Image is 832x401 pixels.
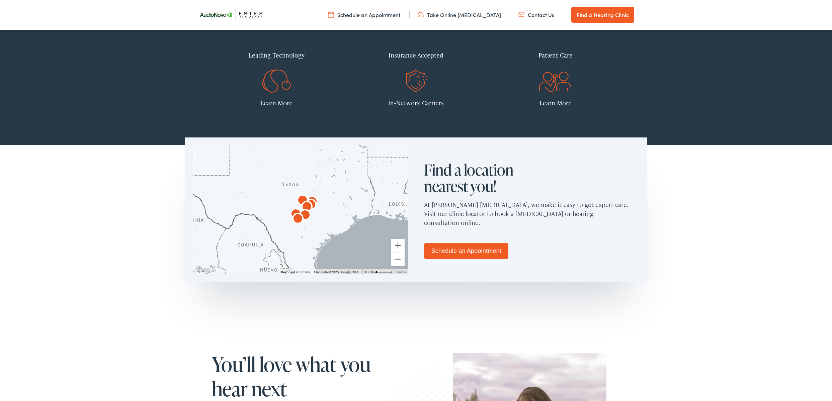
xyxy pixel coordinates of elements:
img: utility icon [328,11,334,18]
a: Schedule an Appointment [424,243,508,259]
button: Zoom out [391,253,405,266]
img: Google [195,265,217,274]
span: You’ll [212,353,255,375]
button: Zoom in [391,239,405,252]
a: Terms (opens in new tab) [397,270,406,274]
a: Patient Care [491,45,620,85]
div: Insurance Accepted [351,45,481,65]
div: Leading Technology [212,45,341,65]
div: AudioNova [303,197,319,213]
span: you [340,353,370,375]
div: AudioNova [295,193,311,209]
span: hear [212,378,248,400]
div: AudioNova [299,199,315,215]
a: Contact Us [518,11,554,18]
span: Map data ©2025 Google, INEGI [314,270,360,274]
div: AudioNova [404,195,420,211]
div: AudioNova [288,207,304,223]
a: Insurance Accepted [351,45,481,85]
span: 100 km [364,270,376,274]
div: AudioNova [297,208,313,224]
button: Map Scale: 100 km per 46 pixels [362,269,395,274]
div: Patient Care [491,45,620,65]
span: love [259,353,292,375]
h2: Find a location nearest you! [424,162,531,195]
span: what [296,353,337,375]
span: next [251,378,287,400]
div: AudioNova [290,211,306,227]
a: Take Online [MEDICAL_DATA] [418,11,501,18]
img: utility icon [418,11,424,18]
p: At [PERSON_NAME] [MEDICAL_DATA], we make it easy to get expert care. Visit our clinic locator to ... [424,195,639,232]
img: utility icon [518,11,524,18]
a: Find a Hearing Clinic [571,7,634,23]
a: Open this area in Google Maps (opens a new window) [195,265,217,274]
a: Schedule an Appointment [328,11,400,18]
a: Leading Technology [212,45,341,85]
div: AudioNova [304,194,320,210]
button: Keyboard shortcuts [281,270,310,275]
